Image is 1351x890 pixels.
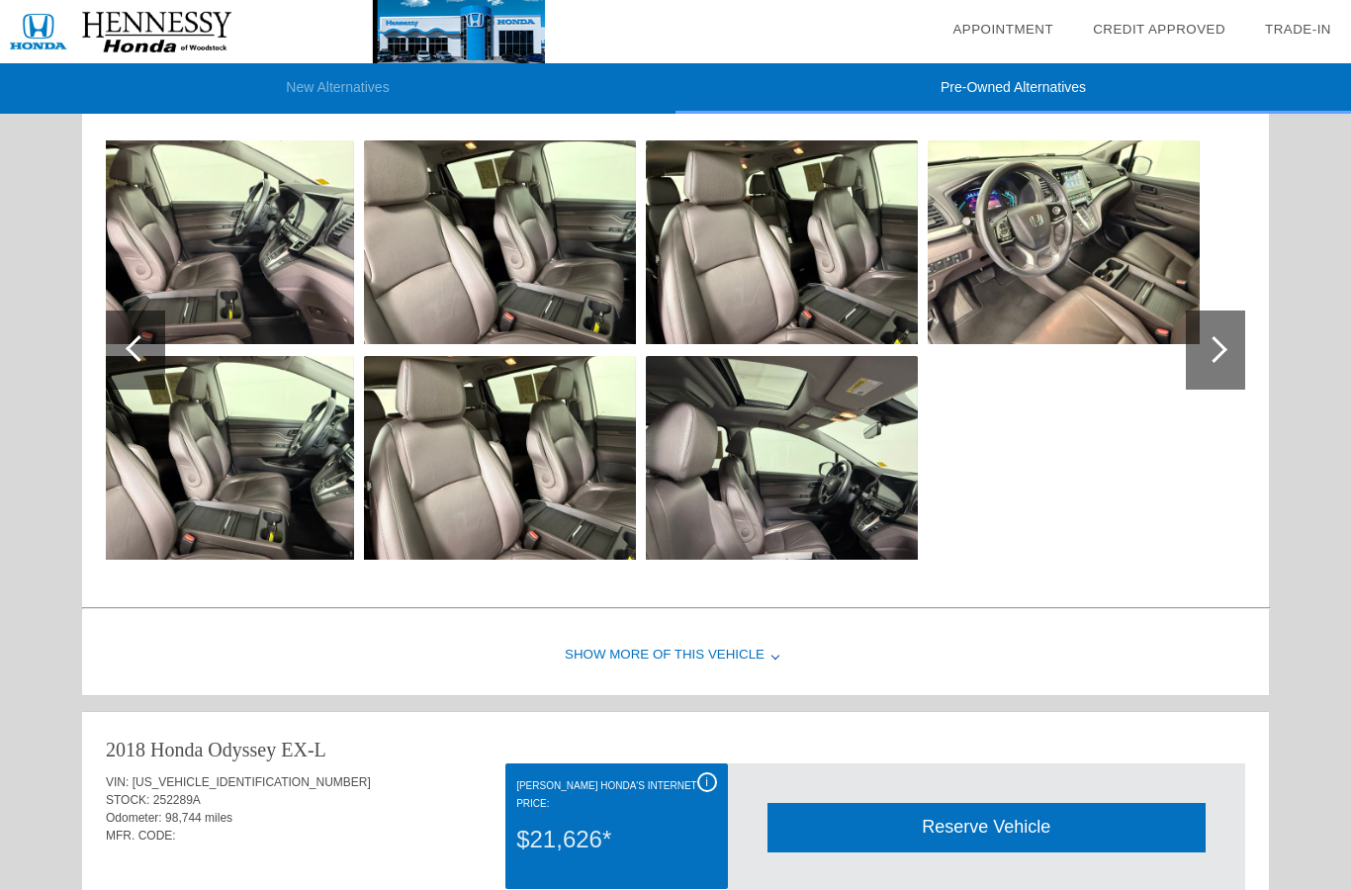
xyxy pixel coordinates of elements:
[82,140,354,344] img: 33cc8a04-a5bf-44c0-b6db-0a50f7c382e9.jpeg
[165,811,232,825] span: 98,744 miles
[364,356,636,560] img: 7630c862-92a9-4ba5-938a-afa7997d7feb.jpeg
[928,140,1200,344] img: 7b60bebf-70b4-475c-8299-f7fda1c6670f.jpeg
[1265,22,1331,37] a: Trade-In
[767,803,1206,851] div: Reserve Vehicle
[153,793,201,807] span: 252289A
[952,22,1053,37] a: Appointment
[106,736,276,763] div: 2018 Honda Odyssey
[1093,22,1225,37] a: Credit Approved
[133,775,371,789] span: [US_VEHICLE_IDENTIFICATION_NUMBER]
[281,736,326,763] div: EX-L
[82,616,1269,695] div: Show More of this Vehicle
[106,793,149,807] span: STOCK:
[646,356,918,560] img: 01faa3e1-f0d2-49f7-8054-e271426aaa7c.jpeg
[364,140,636,344] img: 96bc5365-5ec2-4e72-b3e4-b6d04f63b92d.jpeg
[516,814,716,865] div: $21,626*
[516,780,696,809] font: [PERSON_NAME] Honda's Internet Price:
[106,775,129,789] span: VIN:
[106,856,1245,888] div: Quoted on [DATE] 11:36:34 AM
[82,356,354,560] img: 52f4ce79-7823-4fd6-9b50-17b0645965e8.jpeg
[106,811,162,825] span: Odometer:
[106,829,176,843] span: MFR. CODE:
[675,63,1351,114] li: Pre-Owned Alternatives
[646,140,918,344] img: ce1c4eb3-d61e-4987-83d5-7324f8cb32a3.jpeg
[697,772,717,792] div: i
